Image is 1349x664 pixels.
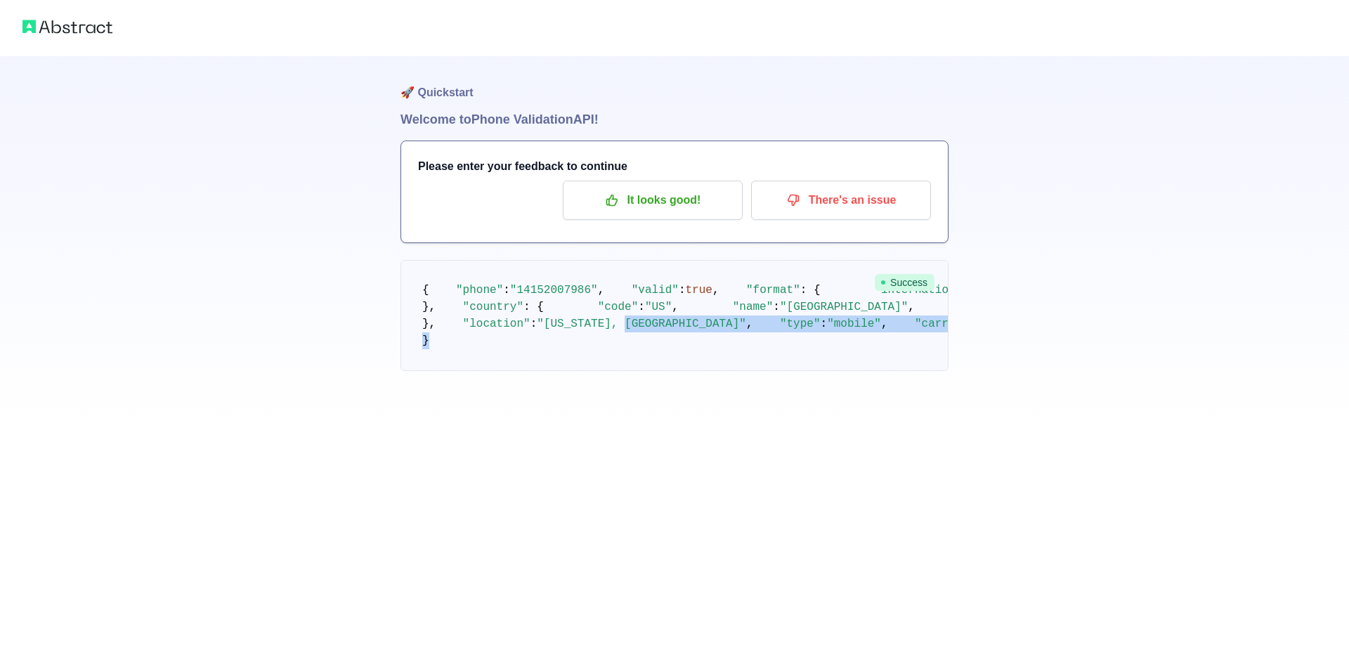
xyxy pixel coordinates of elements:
span: "[GEOGRAPHIC_DATA]" [780,301,908,313]
span: "country" [463,301,523,313]
span: "mobile" [827,318,881,330]
span: , [908,301,915,313]
span: "code" [598,301,639,313]
h1: Welcome to Phone Validation API! [400,110,949,129]
span: "14152007986" [510,284,598,297]
span: , [881,318,888,330]
span: "US" [645,301,672,313]
span: : { [523,301,544,313]
span: , [712,284,719,297]
span: : [503,284,510,297]
span: : [638,301,645,313]
p: There's an issue [762,188,920,212]
span: "location" [463,318,530,330]
span: Success [875,274,934,291]
span: "name" [733,301,774,313]
span: { [422,284,429,297]
span: "carrier" [915,318,975,330]
span: , [746,318,753,330]
h3: Please enter your feedback to continue [418,158,931,175]
span: "international" [874,284,975,297]
span: : [773,301,780,313]
span: "valid" [632,284,679,297]
span: "format" [746,284,800,297]
span: "type" [780,318,821,330]
span: : [679,284,686,297]
h1: 🚀 Quickstart [400,56,949,110]
span: true [686,284,712,297]
button: There's an issue [751,181,931,220]
span: "phone" [456,284,503,297]
span: : [530,318,537,330]
span: , [598,284,605,297]
img: Abstract logo [22,17,112,37]
button: It looks good! [563,181,743,220]
span: : { [800,284,821,297]
span: "[US_STATE], [GEOGRAPHIC_DATA]" [537,318,746,330]
code: }, }, } [422,284,1313,347]
span: : [821,318,828,330]
span: , [672,301,679,313]
p: It looks good! [573,188,732,212]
